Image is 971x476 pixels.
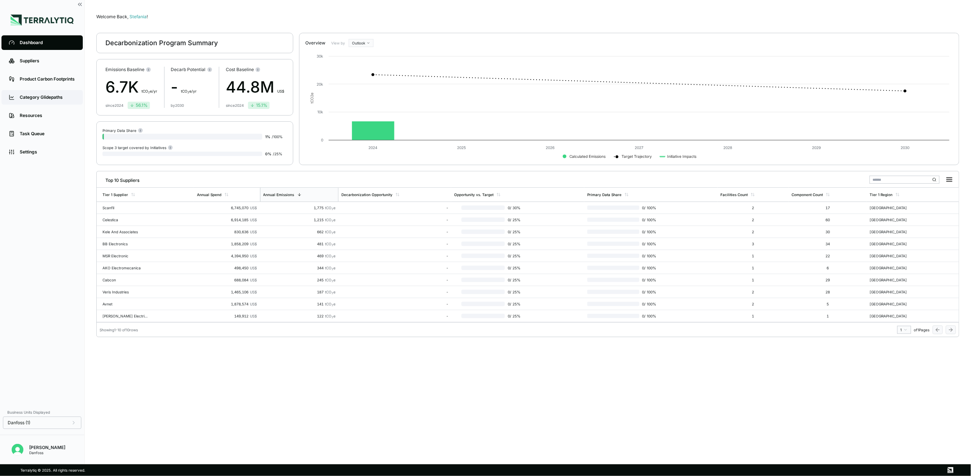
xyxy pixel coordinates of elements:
[277,89,284,93] span: US$
[639,302,658,306] span: 0 / 100 %
[720,230,786,234] div: 2
[105,75,157,99] div: 6.7K
[341,254,448,258] div: -
[332,304,333,307] sub: 2
[901,145,909,150] text: 2030
[368,145,378,150] text: 2024
[505,314,524,318] span: 0 / 25 %
[263,254,336,258] div: 469
[639,242,658,246] span: 0 / 100 %
[310,93,314,104] text: tCO e
[100,328,138,332] div: Showing 1 - 10 of 10 rows
[792,192,823,197] div: Component Count
[197,266,257,270] div: 498,450
[310,95,314,97] tspan: 2
[332,292,333,295] sub: 2
[11,15,74,26] img: Logo
[332,219,333,223] sub: 2
[341,206,448,210] div: -
[20,94,76,100] div: Category Glidepaths
[635,145,643,150] text: 2027
[102,290,149,294] div: Veris Industries
[546,145,555,150] text: 2026
[188,91,190,94] sub: 2
[197,230,257,234] div: 830,636
[263,278,336,282] div: 245
[197,254,257,258] div: 4,394,950
[317,110,323,114] text: 10k
[914,328,930,332] span: of 1 Pages
[341,230,448,234] div: -
[250,278,257,282] span: US$
[870,290,916,294] div: [GEOGRAPHIC_DATA]
[505,242,524,246] span: 0 / 25 %
[263,218,336,222] div: 1,215
[102,242,149,246] div: BB Electronics
[171,103,184,108] div: by 2030
[272,134,283,139] span: / 100 %
[263,266,336,270] div: 344
[341,242,448,246] div: -
[102,254,149,258] div: MSR Electronic
[102,128,143,133] div: Primary Data Share
[639,254,658,258] span: 0 / 100 %
[639,230,658,234] span: 0 / 100 %
[250,290,257,294] span: US$
[901,328,908,332] div: 1
[250,302,257,306] span: US$
[667,154,696,159] text: Initiative Impacts
[20,40,76,46] div: Dashboard
[720,290,786,294] div: 2
[102,314,149,318] div: [PERSON_NAME] Electric Machinery
[341,266,448,270] div: -
[639,290,658,294] span: 0 / 100 %
[250,218,257,222] span: US$
[331,41,346,45] label: View by
[20,58,76,64] div: Suppliers
[870,254,916,258] div: [GEOGRAPHIC_DATA]
[181,89,197,93] span: t CO e/yr
[250,314,257,318] span: US$
[332,268,333,271] sub: 2
[102,230,149,234] div: Kele And Associates
[639,278,658,282] span: 0 / 100 %
[587,192,622,197] div: Primary Data Share
[20,149,76,155] div: Settings
[148,91,150,94] sub: 2
[870,302,916,306] div: [GEOGRAPHIC_DATA]
[197,206,257,210] div: 6,745,070
[639,206,658,210] span: 0 / 100 %
[105,67,157,73] div: Emissions Baseline
[505,230,524,234] span: 0 / 25 %
[129,14,148,19] span: Stefania
[325,290,336,294] span: tCO e
[197,218,257,222] div: 6,914,185
[325,302,336,306] span: tCO e
[147,14,148,19] span: !
[341,278,448,282] div: -
[792,290,864,294] div: 28
[505,206,524,210] span: 0 / 30 %
[197,278,257,282] div: 688,084
[197,192,221,197] div: Annual Spend
[250,102,267,108] div: 15.1 %
[870,266,916,270] div: [GEOGRAPHIC_DATA]
[102,278,149,282] div: Cabcon
[105,39,218,47] div: Decarbonization Program Summary
[870,230,916,234] div: [GEOGRAPHIC_DATA]
[720,302,786,306] div: 2
[171,67,212,73] div: Decarb Potential
[325,314,336,318] span: tCO e
[720,254,786,258] div: 1
[341,314,448,318] div: -
[352,41,365,45] span: Outlook
[792,314,864,318] div: 1
[102,206,149,210] div: Scanfil
[720,314,786,318] div: 1
[720,242,786,246] div: 3
[720,278,786,282] div: 1
[870,206,916,210] div: [GEOGRAPHIC_DATA]
[197,314,257,318] div: 149,912
[142,89,157,93] span: t CO e/yr
[341,290,448,294] div: -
